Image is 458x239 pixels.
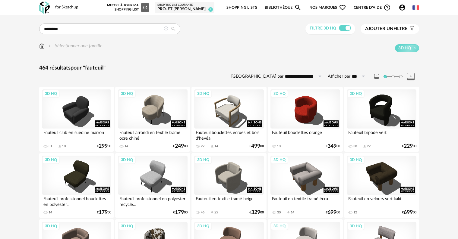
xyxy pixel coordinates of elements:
[327,144,336,148] span: 349
[194,156,212,164] div: 3D HQ
[194,222,212,230] div: 3D HQ
[347,129,416,141] div: Fauteuil tripode vert
[42,90,60,98] div: 3D HQ
[265,1,302,15] a: BibliothèqueMagnify icon
[268,87,343,152] a: 3D HQ Fauteuil bouclettes orange 13 €34900
[157,3,212,7] div: Shopping List courante
[402,210,416,215] div: € 00
[310,26,336,30] span: Filtre 3D HQ
[175,210,184,215] span: 179
[42,222,60,230] div: 3D HQ
[106,3,149,12] div: Mettre à jour ma Shopping List
[327,210,336,215] span: 699
[412,4,419,11] img: fr
[210,144,214,149] span: Download icon
[344,87,419,152] a: 3D HQ Fauteuil tripode vert 38 Download icon 22 €22900
[175,144,184,148] span: 249
[39,153,114,218] a: 3D HQ Fauteuil professionnel bouclettes en polyester... 14 €17900
[118,129,187,141] div: Fauteuil arrondi en textile tramé ocre chiné
[118,90,136,98] div: 3D HQ
[339,4,346,11] span: Heart Outline icon
[361,24,419,34] button: Ajouter unfiltre Filter icon
[251,210,260,215] span: 329
[326,210,340,215] div: € 00
[58,144,62,149] span: Download icon
[291,210,294,215] div: 14
[365,26,393,31] span: Ajouter un
[399,4,406,11] span: Account Circle icon
[118,195,187,207] div: Fauteuil professionnel en polyester recyclé...
[97,144,111,148] div: € 00
[367,144,371,148] div: 22
[194,195,264,207] div: Fauteuil en textile tramé beige
[271,156,288,164] div: 3D HQ
[194,129,264,141] div: Fauteuil bouclettes écrues et bois d'hévéa
[402,144,416,148] div: € 00
[404,210,413,215] span: 699
[115,153,190,218] a: 3D HQ Fauteuil professionnel en polyester recyclé... €17900
[173,144,188,148] div: € 00
[210,210,214,215] span: Download icon
[271,90,288,98] div: 3D HQ
[42,195,111,207] div: Fauteuil professionnel bouclettes en polyester...
[277,144,281,148] div: 13
[408,26,415,32] span: Filter icon
[99,144,108,148] span: 299
[118,222,136,230] div: 3D HQ
[157,7,212,12] div: Projet [PERSON_NAME]
[97,210,111,215] div: € 00
[353,210,357,215] div: 12
[328,74,350,79] label: Afficher par
[270,195,340,207] div: Fauteuil en textile tramé écru
[42,129,111,141] div: Fauteuil club en suédine marron
[365,26,408,32] span: filtre
[191,87,266,152] a: 3D HQ Fauteuil bouclettes écrues et bois d'hévéa 22 Download icon 14 €49900
[277,210,281,215] div: 30
[271,222,288,230] div: 3D HQ
[62,144,66,148] div: 10
[55,5,78,10] div: for Sketchup
[251,144,260,148] span: 499
[39,87,114,152] a: 3D HQ Fauteuil club en suédine marron 31 Download icon 10 €29900
[47,42,103,49] div: Sélectionner une famille
[294,4,302,11] span: Magnify icon
[194,90,212,98] div: 3D HQ
[226,1,257,15] a: Shopping Lists
[249,144,264,148] div: € 00
[347,195,416,207] div: Fauteuil en velours vert kaki
[214,144,218,148] div: 14
[286,210,291,215] span: Download icon
[208,7,213,12] span: 8
[47,42,52,49] img: svg+xml;base64,PHN2ZyB3aWR0aD0iMTYiIGhlaWdodD0iMTYiIHZpZXdCb3g9IjAgMCAxNiAxNiIgZmlsbD0ibm9uZSIgeG...
[71,65,106,71] span: pour "fauteuil"
[49,144,52,148] div: 31
[118,156,136,164] div: 3D HQ
[404,144,413,148] span: 229
[347,222,365,230] div: 3D HQ
[326,144,340,148] div: € 00
[49,210,52,215] div: 14
[344,153,419,218] a: 3D HQ Fauteuil en velours vert kaki 12 €69900
[42,156,60,164] div: 3D HQ
[354,4,391,11] span: Centre d'aideHelp Circle Outline icon
[125,144,128,148] div: 14
[214,210,218,215] div: 25
[362,144,367,149] span: Download icon
[99,210,108,215] span: 179
[270,129,340,141] div: Fauteuil bouclettes orange
[39,42,45,49] img: svg+xml;base64,PHN2ZyB3aWR0aD0iMTYiIGhlaWdodD0iMTciIHZpZXdCb3g9IjAgMCAxNiAxNyIgZmlsbD0ibm9uZSIgeG...
[173,210,188,215] div: € 00
[347,90,365,98] div: 3D HQ
[268,153,343,218] a: 3D HQ Fauteuil en textile tramé écru 30 Download icon 14 €69900
[347,156,365,164] div: 3D HQ
[142,6,148,9] span: Refresh icon
[201,144,204,148] div: 22
[398,45,411,51] span: 3D HQ
[39,2,50,14] img: OXP
[384,4,391,11] span: Help Circle Outline icon
[201,210,204,215] div: 46
[39,65,419,72] div: 464 résultats
[309,1,346,15] span: Nos marques
[399,4,409,11] span: Account Circle icon
[115,87,190,152] a: 3D HQ Fauteuil arrondi en textile tramé ocre chiné 14 €24900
